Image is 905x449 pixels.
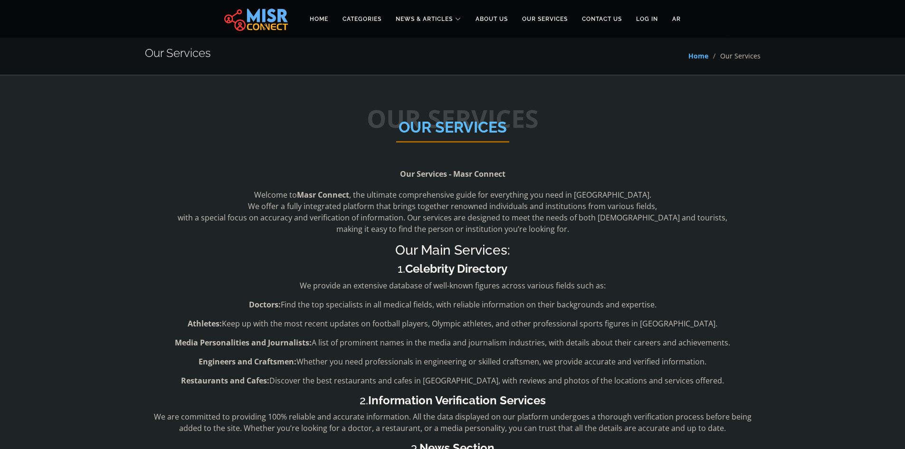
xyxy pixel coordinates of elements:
[335,10,389,28] a: Categories
[405,262,507,276] strong: Celebrity Directory
[224,7,288,31] img: main.misr_connect
[145,242,761,258] h3: Our Main Services:
[368,393,546,407] strong: Information Verification Services
[396,15,453,23] span: News & Articles
[249,299,281,310] strong: Doctors:
[145,189,761,235] p: Welcome to , the ultimate comprehensive guide for everything you need in [GEOGRAPHIC_DATA]. We of...
[145,280,761,291] p: We provide an extensive database of well-known figures across various fields such as:
[297,190,349,200] strong: Masr Connect
[665,10,688,28] a: AR
[303,10,335,28] a: Home
[175,337,312,348] strong: Media Personalities and Journalists:
[688,51,708,60] a: Home
[708,51,761,61] li: Our Services
[145,375,761,386] p: Discover the best restaurants and cafes in [GEOGRAPHIC_DATA], with reviews and photos of the loca...
[181,375,269,386] strong: Restaurants and Cafes:
[629,10,665,28] a: Log in
[468,10,515,28] a: About Us
[575,10,629,28] a: Contact Us
[199,356,296,367] strong: Engineers and Craftsmen:
[145,318,761,329] p: Keep up with the most recent updates on football players, Olympic athletes, and other professiona...
[400,169,505,179] strong: Our Services - Masr Connect
[145,356,761,367] p: Whether you need professionals in engineering or skilled craftsmen, we provide accurate and verif...
[396,118,509,143] h2: Our Services
[145,299,761,310] p: Find the top specialists in all medical fields, with reliable information on their backgrounds an...
[145,411,761,434] p: We are committed to providing 100% reliable and accurate information. All the data displayed on o...
[515,10,575,28] a: Our Services
[145,394,761,408] h4: 2.
[145,337,761,348] p: A list of prominent names in the media and journalism industries, with details about their career...
[188,318,222,329] strong: Athletes:
[145,47,211,60] h2: Our Services
[389,10,468,28] a: News & Articles
[145,262,761,276] h4: 1.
